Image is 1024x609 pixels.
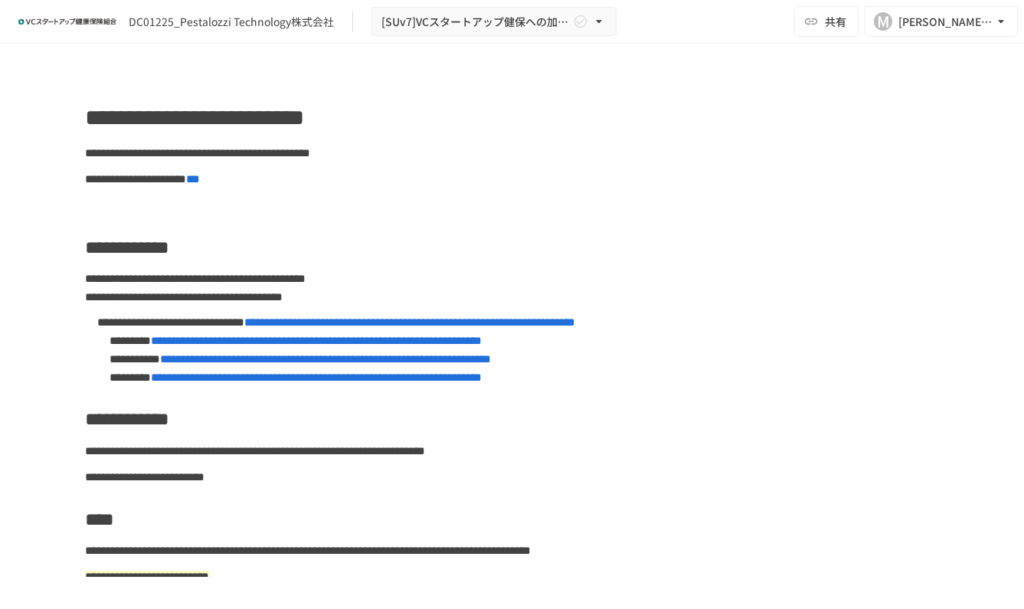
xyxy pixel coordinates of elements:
div: M [874,12,892,31]
button: 共有 [794,6,859,37]
span: [SUv7]VCスタートアップ健保への加入申請手続き [381,12,570,31]
div: [PERSON_NAME][EMAIL_ADDRESS][PERSON_NAME][PERSON_NAME][DOMAIN_NAME] [898,12,993,31]
button: M[PERSON_NAME][EMAIL_ADDRESS][PERSON_NAME][PERSON_NAME][DOMAIN_NAME] [865,6,1018,37]
span: 共有 [825,13,846,30]
img: ZDfHsVrhrXUoWEWGWYf8C4Fv4dEjYTEDCNvmL73B7ox [18,9,116,34]
button: [SUv7]VCスタートアップ健保への加入申請手続き [371,7,617,37]
div: DC01225_Pestalozzi Technology株式会社 [129,14,334,30]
